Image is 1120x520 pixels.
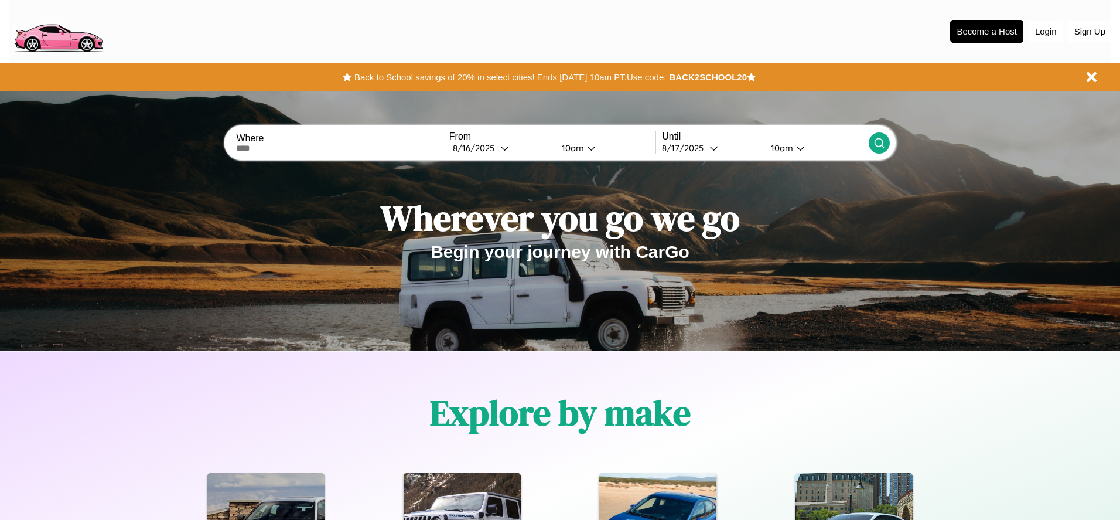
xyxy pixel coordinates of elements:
label: From [449,131,655,142]
h1: Explore by make [430,389,691,437]
div: 10am [556,142,587,154]
label: Until [662,131,868,142]
button: Sign Up [1068,21,1111,42]
button: Login [1029,21,1063,42]
button: 10am [552,142,655,154]
button: 10am [762,142,868,154]
button: Become a Host [950,20,1023,43]
div: 10am [765,142,796,154]
button: Back to School savings of 20% in select cities! Ends [DATE] 10am PT.Use code: [351,69,669,86]
label: Where [236,133,442,144]
div: 8 / 17 / 2025 [662,142,709,154]
div: 8 / 16 / 2025 [453,142,500,154]
img: logo [9,6,108,55]
b: BACK2SCHOOL20 [669,72,747,82]
button: 8/16/2025 [449,142,552,154]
